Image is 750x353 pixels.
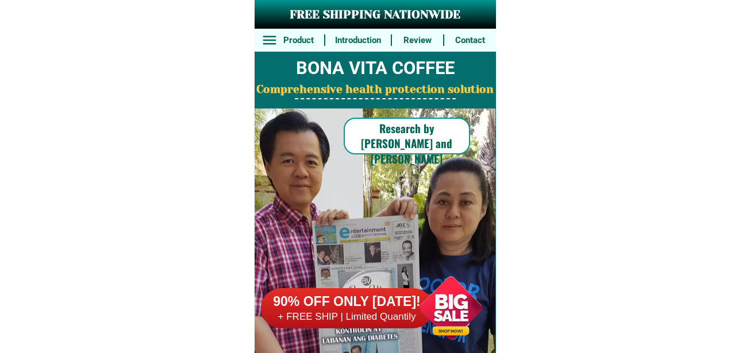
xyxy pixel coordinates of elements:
[255,6,496,24] h3: FREE SHIPPING NATIONWIDE
[261,311,433,323] h6: + FREE SHIP | Limited Quantily
[398,34,437,47] h6: Review
[451,34,490,47] h6: Contact
[331,34,384,47] h6: Introduction
[279,34,318,47] h6: Product
[255,55,496,82] h2: BONA VITA COFFEE
[255,82,496,98] h2: Comprehensive health protection solution
[261,293,433,311] h6: 90% OFF ONLY [DATE]!
[344,121,470,166] h6: Research by [PERSON_NAME] and [PERSON_NAME]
